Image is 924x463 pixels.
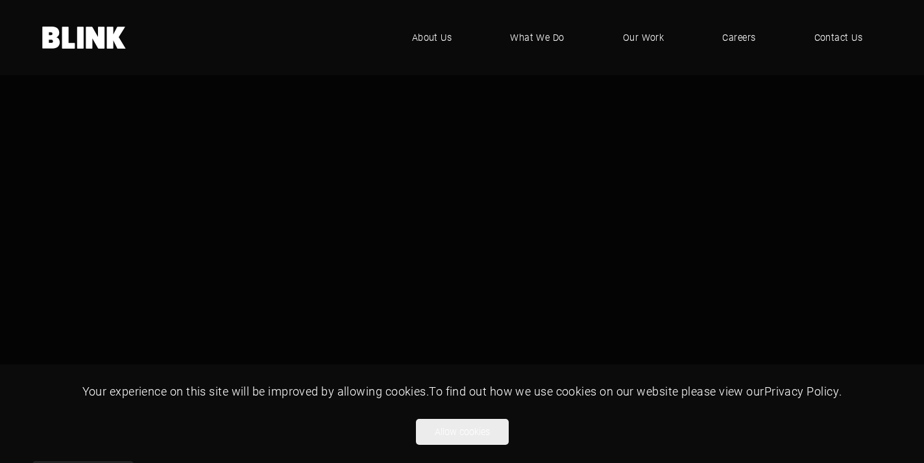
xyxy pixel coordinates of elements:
[603,18,684,57] a: Our Work
[82,383,842,399] span: Your experience on this site will be improved by allowing cookies. To find out how we use cookies...
[42,27,127,49] a: Home
[393,18,472,57] a: About Us
[764,383,839,399] a: Privacy Policy
[722,30,755,45] span: Careers
[412,30,452,45] span: About Us
[510,30,565,45] span: What We Do
[416,419,509,445] button: Allow cookies
[491,18,584,57] a: What We Do
[623,30,664,45] span: Our Work
[795,18,882,57] a: Contact Us
[703,18,775,57] a: Careers
[814,30,863,45] span: Contact Us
